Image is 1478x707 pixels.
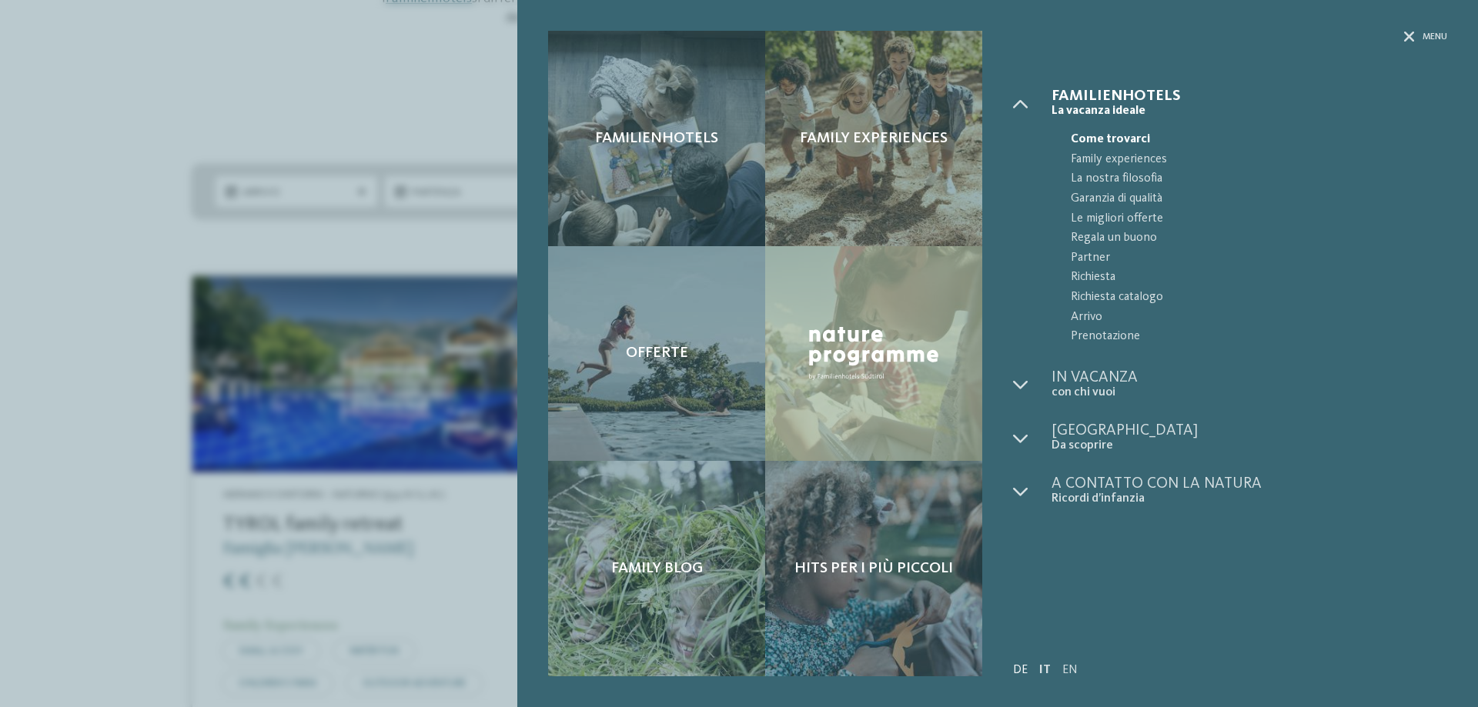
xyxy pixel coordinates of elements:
[1052,88,1447,118] a: Familienhotels La vacanza ideale
[1071,150,1447,170] span: Family experiences
[1052,88,1447,104] span: Familienhotels
[1071,248,1447,268] span: Partner
[1052,327,1447,347] a: Prenotazione
[1052,370,1447,400] a: In vacanza con chi vuoi
[1071,228,1447,248] span: Regala un buono
[1071,288,1447,308] span: Richiesta catalogo
[1071,189,1447,209] span: Garanzia di qualità
[1039,664,1051,676] a: IT
[611,559,703,578] span: Family Blog
[1052,492,1447,506] span: Ricordi d’infanzia
[1071,308,1447,328] span: Arrivo
[1052,476,1447,492] span: A contatto con la natura
[1052,423,1447,439] span: [GEOGRAPHIC_DATA]
[1423,31,1447,44] span: Menu
[1071,327,1447,347] span: Prenotazione
[1052,248,1447,268] a: Partner
[794,559,953,578] span: Hits per i più piccoli
[765,461,982,676] a: Cercate un hotel per famiglie? Qui troverete solo i migliori! Hits per i più piccoli
[1052,288,1447,308] a: Richiesta catalogo
[1052,169,1447,189] a: La nostra filosofia
[1052,385,1447,400] span: con chi vuoi
[626,344,688,362] span: Offerte
[1013,664,1028,676] a: DE
[1052,439,1447,453] span: Da scoprire
[1052,228,1447,248] a: Regala un buono
[1071,130,1447,150] span: Come trovarci
[548,31,765,246] a: Cercate un hotel per famiglie? Qui troverete solo i migliori! Familienhotels
[1052,476,1447,506] a: A contatto con la natura Ricordi d’infanzia
[1052,423,1447,453] a: [GEOGRAPHIC_DATA] Da scoprire
[1052,130,1447,150] a: Come trovarci
[800,129,948,148] span: Family experiences
[765,31,982,246] a: Cercate un hotel per famiglie? Qui troverete solo i migliori! Family experiences
[548,246,765,462] a: Cercate un hotel per famiglie? Qui troverete solo i migliori! Offerte
[1052,308,1447,328] a: Arrivo
[1071,268,1447,288] span: Richiesta
[1052,268,1447,288] a: Richiesta
[765,246,982,462] a: Cercate un hotel per famiglie? Qui troverete solo i migliori! Nature Programme
[595,129,718,148] span: Familienhotels
[1052,104,1447,118] span: La vacanza ideale
[1052,370,1447,385] span: In vacanza
[1071,169,1447,189] span: La nostra filosofia
[1052,189,1447,209] a: Garanzia di qualità
[1071,209,1447,229] span: Le migliori offerte
[1052,150,1447,170] a: Family experiences
[1062,664,1078,676] a: EN
[804,322,944,385] img: Nature Programme
[548,461,765,676] a: Cercate un hotel per famiglie? Qui troverete solo i migliori! Family Blog
[1052,209,1447,229] a: Le migliori offerte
